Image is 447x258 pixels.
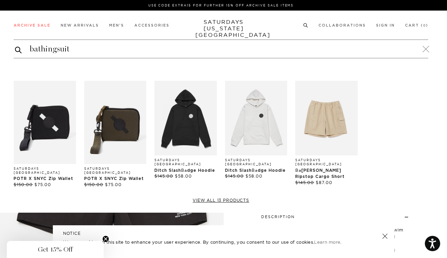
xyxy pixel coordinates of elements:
a: Learn more [314,239,340,245]
a: View all 13 products [14,198,428,203]
li: Products: Ditch Slash Badge Hoodie [221,81,292,187]
s: $145.00 [225,173,244,179]
div: Ditch Slash dge Hoodie [154,167,217,173]
div: [PERSON_NAME] Ripstop Cargo Short [295,167,358,180]
s: $150.00 [14,182,33,187]
a: New Arrivals [61,24,99,27]
li: Products: POTR X SNYC Zip Wallet [80,81,151,187]
p: Use Code EXTRA15 for Further 15% Off Archive Sale Items [16,3,426,8]
div: Ditch Slash dge Hoodie [225,167,287,173]
b: Ba [252,168,258,173]
span: $58.00 [175,173,192,179]
a: Archive Sale [14,24,50,27]
div: POTR X SNYC Zip Wallet [84,176,147,182]
div: POTR X SNYC Zip Wallet [14,176,76,182]
a: Accessories [134,24,169,27]
small: 0 [423,24,426,27]
span: $87.00 [316,180,332,185]
li: Products [14,81,428,187]
img: BBM64600_c01_200x.jpg [154,81,217,155]
input: Search for... [14,44,428,55]
h5: NOTICE [63,230,384,237]
s: $145.00 [154,173,173,179]
li: Products: POTR X SNYC Zip Wallet [10,81,80,187]
div: Saturdays [GEOGRAPHIC_DATA] [14,167,76,175]
span: $75.00 [105,182,122,187]
div: Get 15% OffClose teaser [7,241,104,258]
button: Description [261,215,295,219]
a: Men's [109,24,124,27]
li: Products: Ditch Slash Badge Hoodie [150,81,221,187]
button: Close teaser [102,236,109,242]
s: $150.00 [84,182,103,187]
li: Products: Balugo Ripstop Cargo Short [291,81,362,187]
b: Ba [181,168,187,173]
li: View All [14,198,428,203]
div: Saturdays [GEOGRAPHIC_DATA] [84,167,147,175]
a: Collaborations [318,24,366,27]
img: A42433MC01-ARMY-GREEN-OS_01_200x.jpg [84,81,147,164]
img: BBM64600_c15_200x.jpg [225,81,287,155]
span: Get 15% Off [38,245,73,254]
b: Ba [295,168,301,173]
a: Sign In [376,24,395,27]
span: $58.00 [245,173,263,179]
span: $75.00 [34,182,51,187]
div: Saturdays [GEOGRAPHIC_DATA] [154,158,217,167]
div: Saturdays [GEOGRAPHIC_DATA] [225,158,287,167]
div: Saturdays [GEOGRAPHIC_DATA] [295,158,358,167]
img: resized02_5_200x.jpg [295,81,358,155]
a: SATURDAYS[US_STATE][GEOGRAPHIC_DATA] [195,19,252,38]
p: We use cookies on this site to enhance your user experience. By continuing, you consent to our us... [63,239,360,245]
img: A42433MC01-BLACK-OS_01_200x.jpg [14,81,76,164]
s: $145.00 [295,180,314,185]
a: Cart (0) [405,24,428,27]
